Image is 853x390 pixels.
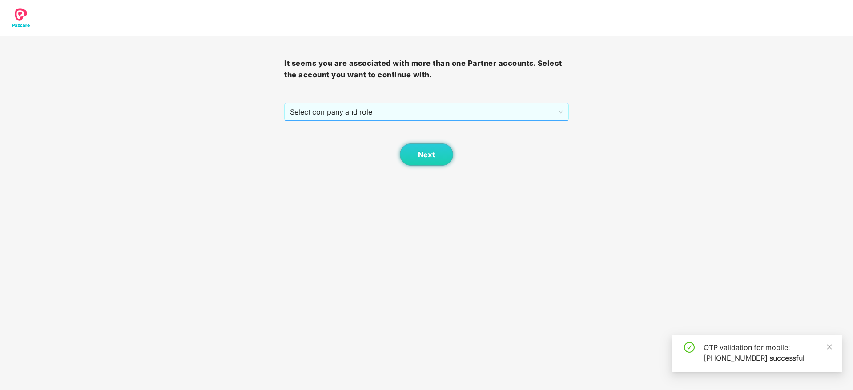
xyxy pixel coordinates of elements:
button: Next [400,143,453,166]
h3: It seems you are associated with more than one Partner accounts. Select the account you want to c... [284,58,568,80]
span: Next [418,151,435,159]
span: close [826,344,833,350]
div: OTP validation for mobile: [PHONE_NUMBER] successful [704,342,832,363]
span: Select company and role [290,103,563,120]
span: check-circle [684,342,695,353]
